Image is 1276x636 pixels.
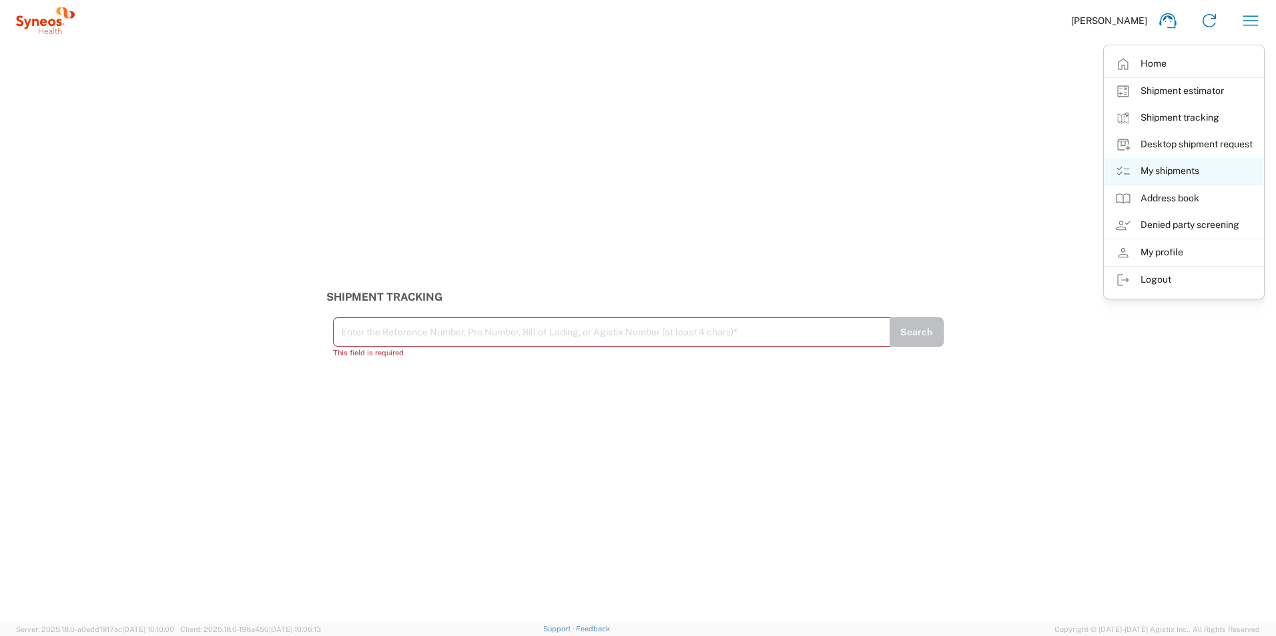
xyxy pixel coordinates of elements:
[180,625,321,633] span: Client: 2025.18.0-198a450
[122,625,174,633] span: [DATE] 10:10:00
[1104,239,1263,266] a: My profile
[269,625,321,633] span: [DATE] 10:06:13
[16,625,174,633] span: Server: 2025.18.0-a0edd1917ac
[1104,51,1263,77] a: Home
[576,625,610,633] a: Feedback
[1104,185,1263,212] a: Address book
[1104,78,1263,105] a: Shipment estimator
[1104,131,1263,158] a: Desktop shipment request
[1104,158,1263,185] a: My shipments
[1104,267,1263,293] a: Logout
[1104,212,1263,239] a: Denied party screening
[1104,105,1263,131] a: Shipment tracking
[1071,15,1147,27] span: [PERSON_NAME]
[333,347,890,359] div: This field is required
[543,625,577,633] a: Support
[1054,623,1260,635] span: Copyright © [DATE]-[DATE] Agistix Inc., All Rights Reserved
[326,291,950,303] h3: Shipment Tracking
